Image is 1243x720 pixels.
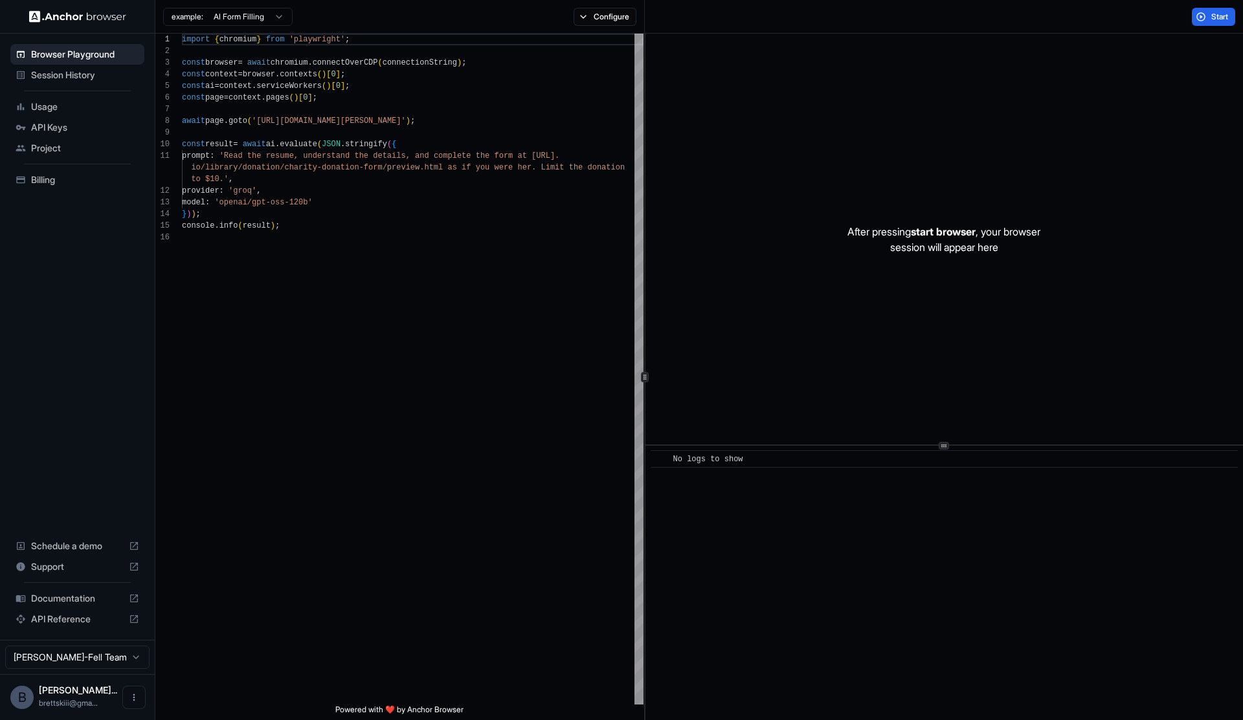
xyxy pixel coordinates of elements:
span: ; [345,82,350,91]
span: = [238,70,242,79]
span: goto [229,116,247,125]
span: { [214,35,219,44]
span: . [224,116,229,125]
span: chromium [271,58,308,67]
span: : [205,198,210,207]
div: 15 [155,220,170,232]
span: browser [243,70,275,79]
span: ( [387,140,392,149]
span: . [275,140,280,149]
span: model [182,198,205,207]
span: ) [457,58,462,67]
span: ] [341,82,345,91]
span: const [182,140,205,149]
span: serviceWorkers [256,82,322,91]
span: context [219,82,252,91]
span: [ [331,82,335,91]
span: chromium [219,35,257,44]
span: = [224,93,229,102]
div: 8 [155,115,170,127]
span: context [229,93,261,102]
div: API Reference [10,609,144,629]
span: API Reference [31,613,124,626]
span: . [308,58,312,67]
p: After pressing , your browser session will appear here [847,224,1040,255]
span: ) [191,210,196,219]
span: const [182,70,205,79]
span: ; [462,58,466,67]
span: Brett Herford-Fell [39,684,117,695]
span: { [392,140,396,149]
span: 0 [331,70,335,79]
span: 0 [336,82,341,91]
div: Schedule a demo [10,536,144,556]
div: API Keys [10,117,144,138]
div: 14 [155,208,170,220]
span: await [247,58,271,67]
span: Schedule a demo [31,540,124,552]
span: = [233,140,238,149]
img: Anchor Logo [29,10,126,23]
span: ( [247,116,252,125]
span: Usage [31,100,139,113]
div: 6 [155,92,170,104]
div: Session History [10,65,144,85]
span: console [182,221,214,230]
span: to $10.' [191,175,229,184]
span: await [243,140,266,149]
div: 4 [155,69,170,80]
span: = [238,58,242,67]
span: ; [275,221,280,230]
span: stringify [345,140,387,149]
span: Browser Playground [31,48,139,61]
span: ( [322,82,326,91]
span: html as if you were her. Limit the donation [424,163,625,172]
span: No logs to show [673,455,743,464]
button: Start [1192,8,1235,26]
span: API Keys [31,121,139,134]
span: . [275,70,280,79]
div: 5 [155,80,170,92]
span: Start [1211,12,1229,22]
span: ( [317,140,322,149]
span: Billing [31,173,139,186]
span: JSON [322,140,341,149]
span: browser [205,58,238,67]
span: Support [31,560,124,573]
span: const [182,93,205,102]
span: start browser [911,225,976,238]
div: 3 [155,57,170,69]
span: : [210,151,214,160]
div: Usage [10,96,144,117]
div: B [10,686,34,709]
span: ; [345,35,350,44]
span: '[URL][DOMAIN_NAME][PERSON_NAME]' [252,116,406,125]
span: ; [341,70,345,79]
div: 9 [155,127,170,138]
span: page [205,116,224,125]
div: 13 [155,197,170,208]
span: await [182,116,205,125]
span: lete the form at [URL]. [453,151,560,160]
span: const [182,58,205,67]
span: provider [182,186,219,195]
span: context [205,70,238,79]
span: pages [266,93,289,102]
span: page [205,93,224,102]
span: Session History [31,69,139,82]
span: 0 [303,93,308,102]
div: Browser Playground [10,44,144,65]
span: ; [410,116,415,125]
span: ) [271,221,275,230]
div: Project [10,138,144,158]
div: 16 [155,232,170,243]
div: Documentation [10,588,144,609]
span: result [243,221,271,230]
span: : [219,186,224,195]
div: 7 [155,104,170,115]
span: 'groq' [229,186,256,195]
span: 'openai/gpt-oss-120b' [214,198,312,207]
span: [ [298,93,303,102]
span: const [182,82,205,91]
span: evaluate [280,140,317,149]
